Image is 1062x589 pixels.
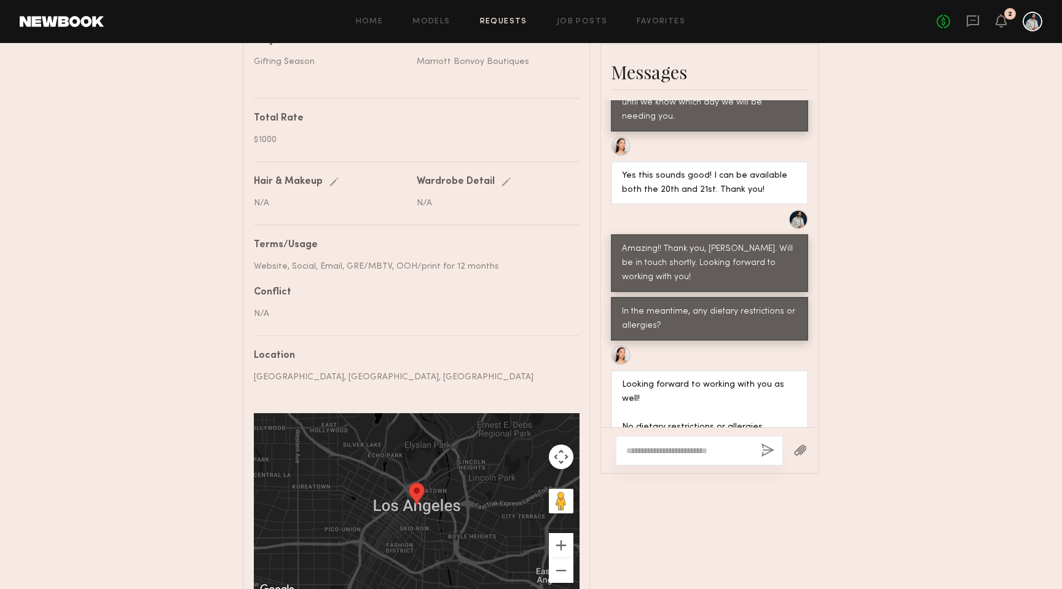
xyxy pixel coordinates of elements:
[417,177,495,187] div: Wardrobe Detail
[622,169,797,197] div: Yes this sounds good! I can be available both the 20th and 21st. Thank you!
[611,60,808,84] div: Messages
[254,177,323,187] div: Hair & Makeup
[254,114,570,124] div: Total Rate
[254,351,570,361] div: Location
[549,489,573,513] button: Drag Pegman onto the map to open Street View
[254,133,570,146] div: $1000
[549,445,573,469] button: Map camera controls
[417,55,570,68] div: Marriott Bonvoy Boutiques
[254,371,570,384] div: [GEOGRAPHIC_DATA], [GEOGRAPHIC_DATA], [GEOGRAPHIC_DATA]
[254,307,570,320] div: N/A
[549,558,573,583] button: Zoom out
[549,533,573,558] button: Zoom in
[356,18,383,26] a: Home
[254,260,570,273] div: Website, Social, Email, GRE/MBTV, OOH/print for 12 months
[254,55,407,68] div: Gifting Season
[637,18,685,26] a: Favorites
[622,378,797,435] div: Looking forward to working with you as well! No dietary restrictions or allergies
[254,288,570,298] div: Conflict
[254,240,570,250] div: Terms/Usage
[417,197,570,210] div: N/A
[480,18,527,26] a: Requests
[557,18,608,26] a: Job Posts
[622,305,797,333] div: In the meantime, any dietary restrictions or allergies?
[622,242,797,285] div: Amazing!! Thank you, [PERSON_NAME]. Will be in touch shortly. Looking forward to working with you!
[1008,11,1012,18] div: 2
[254,197,407,210] div: N/A
[412,18,450,26] a: Models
